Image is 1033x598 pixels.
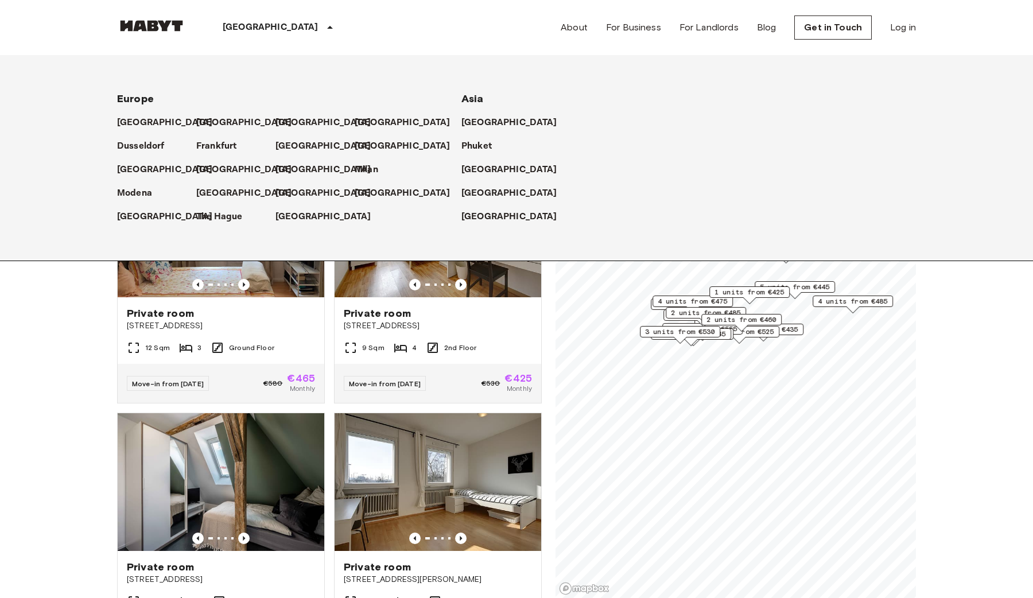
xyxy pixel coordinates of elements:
[117,187,164,200] a: Modena
[117,20,186,32] img: Habyt
[127,306,194,320] span: Private room
[709,286,790,304] div: Map marker
[117,163,213,177] p: [GEOGRAPHIC_DATA]
[461,116,557,130] p: [GEOGRAPHIC_DATA]
[290,383,315,394] span: Monthly
[127,560,194,574] span: Private room
[196,163,292,177] p: [GEOGRAPHIC_DATA]
[461,210,557,224] p: [GEOGRAPHIC_DATA]
[287,373,315,383] span: €465
[461,163,557,177] p: [GEOGRAPHIC_DATA]
[196,163,304,177] a: [GEOGRAPHIC_DATA]
[813,296,893,313] div: Map marker
[229,343,274,353] span: Ground Floor
[355,187,462,200] a: [GEOGRAPHIC_DATA]
[192,279,204,290] button: Previous image
[355,163,378,177] p: Milan
[481,378,500,389] span: €530
[196,139,236,153] p: Frankfurt
[275,139,383,153] a: [GEOGRAPHIC_DATA]
[132,379,204,388] span: Move-in from [DATE]
[117,210,224,224] a: [GEOGRAPHIC_DATA]
[645,327,715,337] span: 3 units from €530
[444,343,476,353] span: 2nd Floor
[794,15,872,40] a: Get in Touch
[127,574,315,585] span: [STREET_ADDRESS]
[561,21,588,34] a: About
[455,279,467,290] button: Previous image
[223,21,319,34] p: [GEOGRAPHIC_DATA]
[117,139,165,153] p: Dusseldorf
[238,279,250,290] button: Previous image
[127,320,315,332] span: [STREET_ADDRESS]
[117,187,152,200] p: Modena
[355,139,462,153] a: [GEOGRAPHIC_DATA]
[355,139,451,153] p: [GEOGRAPHIC_DATA]
[117,210,213,224] p: [GEOGRAPHIC_DATA]
[461,139,503,153] a: Phuket
[653,296,733,313] div: Map marker
[714,287,785,297] span: 1 units from €425
[117,163,224,177] a: [GEOGRAPHIC_DATA]
[662,323,743,341] div: Map marker
[640,326,720,344] div: Map marker
[701,314,782,332] div: Map marker
[344,560,411,574] span: Private room
[355,116,462,130] a: [GEOGRAPHIC_DATA]
[355,163,390,177] a: Milan
[275,163,371,177] p: [GEOGRAPHIC_DATA]
[679,21,739,34] a: For Landlords
[651,298,731,316] div: Map marker
[275,163,383,177] a: [GEOGRAPHIC_DATA]
[362,343,385,353] span: 9 Sqm
[704,327,774,337] span: 2 units from €525
[117,139,176,153] a: Dusseldorf
[344,574,532,585] span: [STREET_ADDRESS][PERSON_NAME]
[461,210,569,224] a: [GEOGRAPHIC_DATA]
[412,343,417,353] span: 4
[409,279,421,290] button: Previous image
[275,210,383,224] a: [GEOGRAPHIC_DATA]
[706,314,776,325] span: 2 units from €460
[507,383,532,394] span: Monthly
[606,21,661,34] a: For Business
[656,329,726,339] span: 1 units from €445
[461,116,569,130] a: [GEOGRAPHIC_DATA]
[504,373,532,383] span: €425
[658,296,728,306] span: 4 units from €475
[196,187,292,200] p: [GEOGRAPHIC_DATA]
[117,92,154,105] span: Europe
[145,343,170,353] span: 12 Sqm
[760,282,830,292] span: 5 units from €445
[275,210,371,224] p: [GEOGRAPHIC_DATA]
[666,307,746,325] div: Map marker
[355,187,451,200] p: [GEOGRAPHIC_DATA]
[461,187,569,200] a: [GEOGRAPHIC_DATA]
[461,139,492,153] p: Phuket
[757,21,776,34] a: Blog
[117,116,224,130] a: [GEOGRAPHIC_DATA]
[196,187,304,200] a: [GEOGRAPHIC_DATA]
[196,139,248,153] a: Frankfurt
[728,324,798,335] span: 5 units from €435
[344,320,532,332] span: [STREET_ADDRESS]
[334,159,542,403] a: Marketing picture of unit DE-09-022-04MPrevious imagePrevious imagePrivate room[STREET_ADDRESS]9 ...
[275,187,383,200] a: [GEOGRAPHIC_DATA]
[197,343,201,353] span: 3
[263,378,283,389] span: €580
[461,187,557,200] p: [GEOGRAPHIC_DATA]
[196,210,242,224] p: The Hague
[355,116,451,130] p: [GEOGRAPHIC_DATA]
[755,281,835,299] div: Map marker
[455,533,467,544] button: Previous image
[559,582,609,595] a: Mapbox logo
[349,379,421,388] span: Move-in from [DATE]
[335,413,541,551] img: Marketing picture of unit DE-09-006-05M
[275,116,383,130] a: [GEOGRAPHIC_DATA]
[196,210,254,224] a: The Hague
[275,116,371,130] p: [GEOGRAPHIC_DATA]
[117,116,213,130] p: [GEOGRAPHIC_DATA]
[275,139,371,153] p: [GEOGRAPHIC_DATA]
[461,92,484,105] span: Asia
[663,309,744,327] div: Map marker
